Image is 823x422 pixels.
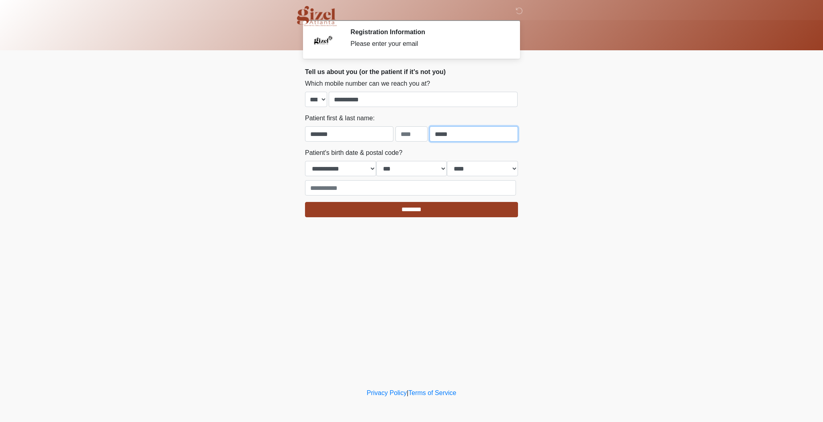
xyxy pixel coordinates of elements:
[305,113,375,123] label: Patient first & last name:
[305,148,402,158] label: Patient's birth date & postal code?
[311,28,335,52] img: Agent Avatar
[407,389,408,396] a: |
[297,6,337,26] img: Gizel Atlanta Logo
[408,389,456,396] a: Terms of Service
[367,389,407,396] a: Privacy Policy
[305,68,518,76] h2: Tell us about you (or the patient if it's not you)
[350,39,506,49] div: Please enter your email
[305,79,430,89] label: Which mobile number can we reach you at?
